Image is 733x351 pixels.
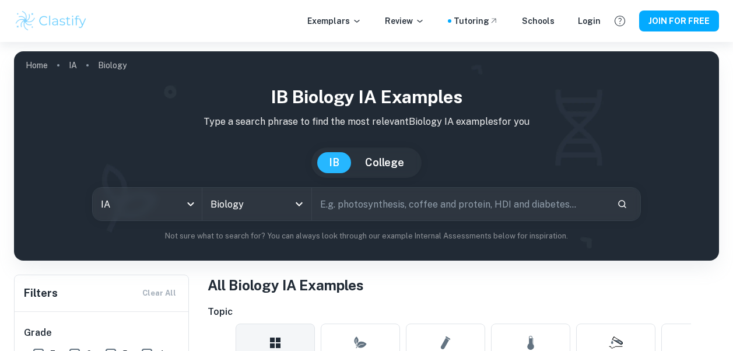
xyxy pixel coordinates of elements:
[454,15,499,27] a: Tutoring
[385,15,425,27] p: Review
[23,230,710,242] p: Not sure what to search for? You can always look through our example Internal Assessments below f...
[317,152,351,173] button: IB
[208,305,719,319] h6: Topic
[69,57,77,73] a: IA
[98,59,127,72] p: Biology
[93,188,202,220] div: IA
[639,10,719,31] button: JOIN FOR FREE
[24,285,58,301] h6: Filters
[307,15,362,27] p: Exemplars
[208,275,719,296] h1: All Biology IA Examples
[578,15,601,27] a: Login
[23,84,710,110] h1: IB Biology IA examples
[522,15,555,27] a: Schools
[14,9,88,33] img: Clastify logo
[353,152,416,173] button: College
[14,51,719,261] img: profile cover
[26,57,48,73] a: Home
[610,11,630,31] button: Help and Feedback
[24,326,180,340] h6: Grade
[23,115,710,129] p: Type a search phrase to find the most relevant Biology IA examples for you
[291,196,307,212] button: Open
[312,188,608,220] input: E.g. photosynthesis, coffee and protein, HDI and diabetes...
[612,194,632,214] button: Search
